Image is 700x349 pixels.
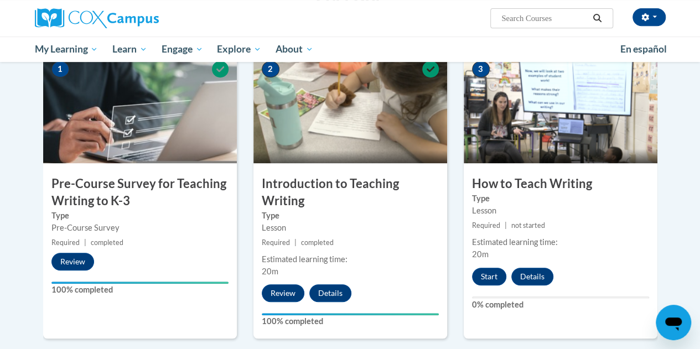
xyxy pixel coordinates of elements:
[262,222,439,234] div: Lesson
[28,37,106,62] a: My Learning
[35,8,234,28] a: Cox Campus
[262,253,439,265] div: Estimated learning time:
[262,61,279,77] span: 2
[294,238,297,247] span: |
[51,284,229,296] label: 100% completed
[154,37,210,62] a: Engage
[472,249,489,259] span: 20m
[301,238,334,247] span: completed
[262,284,304,302] button: Review
[472,221,500,230] span: Required
[51,210,229,222] label: Type
[262,238,290,247] span: Required
[27,37,674,62] div: Main menu
[500,12,589,25] input: Search Courses
[35,8,159,28] img: Cox Campus
[43,53,237,163] img: Course Image
[268,37,320,62] a: About
[253,53,447,163] img: Course Image
[472,236,649,248] div: Estimated learning time:
[511,221,545,230] span: not started
[656,305,691,340] iframe: Button to launch messaging window
[91,238,123,247] span: completed
[511,268,553,285] button: Details
[210,37,268,62] a: Explore
[51,282,229,284] div: Your progress
[464,53,657,163] img: Course Image
[43,175,237,210] h3: Pre-Course Survey for Teaching Writing to K-3
[34,43,98,56] span: My Learning
[613,38,674,61] a: En español
[632,8,666,26] button: Account Settings
[262,210,439,222] label: Type
[589,12,605,25] button: Search
[309,284,351,302] button: Details
[472,299,649,311] label: 0% completed
[472,61,490,77] span: 3
[112,43,147,56] span: Learn
[84,238,86,247] span: |
[51,222,229,234] div: Pre-Course Survey
[276,43,313,56] span: About
[262,267,278,276] span: 20m
[162,43,203,56] span: Engage
[51,253,94,270] button: Review
[472,268,506,285] button: Start
[51,238,80,247] span: Required
[472,205,649,217] div: Lesson
[253,175,447,210] h3: Introduction to Teaching Writing
[505,221,507,230] span: |
[464,175,657,192] h3: How to Teach Writing
[262,313,439,315] div: Your progress
[105,37,154,62] a: Learn
[262,315,439,327] label: 100% completed
[620,43,667,55] span: En español
[217,43,261,56] span: Explore
[51,61,69,77] span: 1
[472,192,649,205] label: Type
